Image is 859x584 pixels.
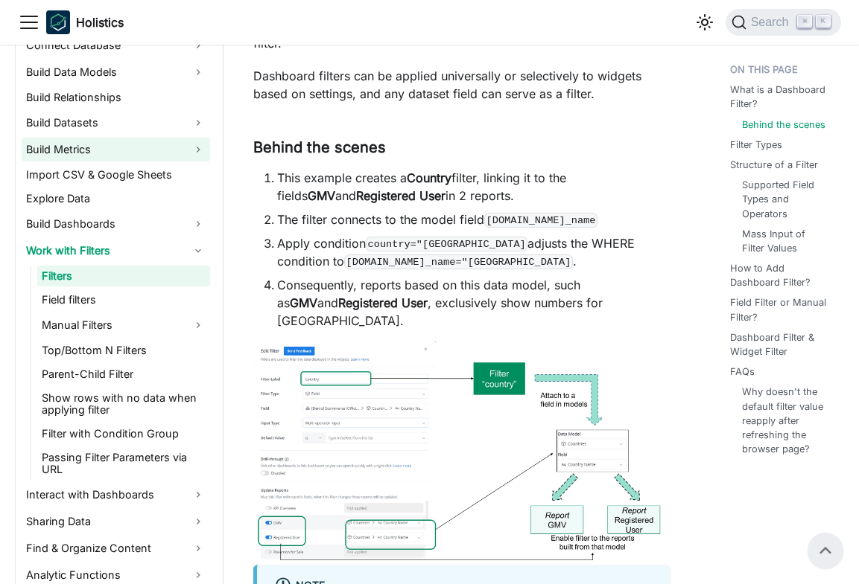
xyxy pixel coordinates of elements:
[277,169,671,205] li: This example creates a filter, linking it to the fields and in 2 reports.
[277,276,671,330] li: Consequently, reports based on this data model, such as and , exclusively show numbers for [GEOGR...
[730,261,835,289] a: How to Add Dashboard Filter?
[356,188,446,203] strong: Registered User
[22,164,210,185] a: Import CSV & Google Sheets
[46,10,70,34] img: Holistics
[484,213,598,228] code: [DOMAIN_NAME]_name
[730,83,835,111] a: What is a Dashboard Filter?
[730,158,818,172] a: Structure of a Filter
[742,385,829,456] a: Why doesn't the default filter value reapply after refreshing the browser page?
[22,212,210,236] a: Build Dashboards
[76,13,124,31] b: Holistics
[747,16,798,29] span: Search
[22,188,210,209] a: Explore Data
[22,483,210,507] a: Interact with Dashboards
[290,295,317,310] strong: GMV
[22,239,210,263] a: Work with Filters
[22,111,210,135] a: Build Datasets
[730,295,835,324] a: Field Filter or Manual Filter?
[308,188,335,203] strong: GMV
[797,15,812,28] kbd: ⌘
[742,178,829,221] a: Supported Field Types and Operators
[808,533,843,568] button: Scroll back to top
[22,60,210,84] a: Build Data Models
[22,510,210,533] a: Sharing Data
[37,447,210,480] a: Passing Filter Parameters via URL
[253,67,671,103] p: Dashboard filters can be applied universally or selectively to widgets based on settings, and any...
[22,33,210,57] a: Connect Database
[37,266,210,286] a: Filters
[37,340,210,361] a: Top/Bottom N Filters
[730,138,782,152] a: Filter Types
[46,10,124,34] a: HolisticsHolistics
[742,118,825,132] a: Behind the scenes
[742,227,829,255] a: Mass Input of Filter Values
[22,138,210,161] a: Build Metrics
[693,10,717,34] button: Switch between dark and light mode (currently light mode)
[344,254,573,269] code: [DOMAIN_NAME]_name="[GEOGRAPHIC_DATA]
[816,15,831,28] kbd: K
[730,365,755,379] a: FAQs
[22,536,210,560] a: Find & Organize Content
[37,388,210,420] a: Show rows with no data when applying filter
[37,364,210,385] a: Parent-Child Filter
[366,237,527,251] code: country="[GEOGRAPHIC_DATA]
[253,138,671,157] h3: Behind the scenes
[407,170,451,185] strong: Country
[726,9,841,36] button: Search (Command+K)
[18,11,40,33] button: Toggle navigation bar
[37,289,210,310] a: Field filters
[338,295,428,310] strong: Registered User
[253,341,671,560] img: Filter Example
[37,313,210,337] a: Manual Filters
[277,234,671,270] li: Apply condition adjusts the WHERE condition to .
[730,330,835,359] a: Dashboard Filter & Widget Filter
[22,87,210,108] a: Build Relationships
[37,423,210,444] a: Filter with Condition Group
[277,211,671,228] li: The filter connects to the model field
